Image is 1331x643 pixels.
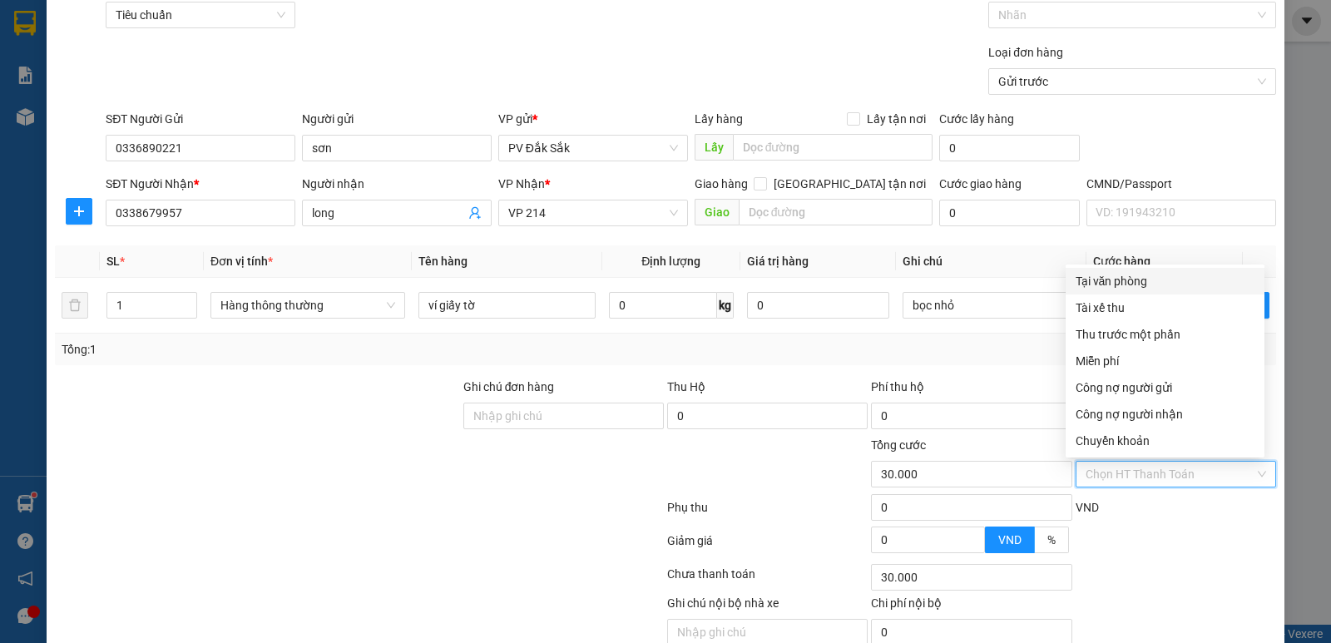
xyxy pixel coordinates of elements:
span: Giá trị hàng [747,255,809,268]
span: Tiêu chuẩn [116,2,285,27]
div: Công nợ người nhận [1076,405,1254,423]
span: Lấy [695,134,733,161]
div: SĐT Người Gửi [106,110,295,128]
span: PV Đắk Sắk [508,136,678,161]
div: Tài xế thu [1076,299,1254,317]
div: VP gửi [498,110,688,128]
input: Ghi Chú [903,292,1080,319]
div: Cước gửi hàng sẽ được ghi vào công nợ của người gửi [1066,374,1264,401]
div: Tổng: 1 [62,340,515,359]
div: CMND/Passport [1086,175,1276,193]
span: % [1047,533,1056,547]
span: SL [106,255,120,268]
div: Tại văn phòng [1076,272,1254,290]
div: Cước gửi hàng sẽ được ghi vào công nợ của người nhận [1066,401,1264,428]
span: Lấy hàng [695,112,743,126]
div: Chưa thanh toán [665,565,869,594]
span: kg [717,292,734,319]
div: Giảm giá [665,532,869,561]
span: Định lượng [641,255,700,268]
span: Tên hàng [418,255,468,268]
input: 0 [747,292,889,319]
span: Đơn vị tính [210,255,273,268]
span: Giao hàng [695,177,748,190]
span: Tổng cước [871,438,926,452]
input: Dọc đường [739,199,933,225]
input: VD: Bàn, Ghế [418,292,596,319]
span: Thu Hộ [667,380,705,393]
input: Cước giao hàng [939,200,1080,226]
div: Chuyển khoản [1076,432,1254,450]
span: Hàng thông thường [220,293,395,318]
span: Lấy tận nơi [860,110,933,128]
div: SĐT Người Nhận [106,175,295,193]
span: Gửi trước [998,69,1266,94]
label: Cước lấy hàng [939,112,1014,126]
button: delete [62,292,88,319]
span: user-add [468,206,482,220]
div: Thu trước một phần [1076,325,1254,344]
div: Phụ thu [665,498,869,527]
label: Ghi chú đơn hàng [463,380,555,393]
div: Chi phí nội bộ [871,594,1071,619]
div: Công nợ người gửi [1076,378,1254,397]
div: Phí thu hộ [871,378,1071,403]
label: Cước giao hàng [939,177,1022,190]
span: VP 214 [508,200,678,225]
div: Người gửi [302,110,492,128]
input: Ghi chú đơn hàng [463,403,664,429]
div: Miễn phí [1076,352,1254,370]
label: Loại đơn hàng [988,46,1063,59]
div: Người nhận [302,175,492,193]
span: VND [1076,501,1099,514]
input: Dọc đường [733,134,933,161]
span: plus [67,205,92,218]
th: Ghi chú [896,245,1086,278]
button: plus [66,198,92,225]
span: VP Nhận [498,177,545,190]
div: Ghi chú nội bộ nhà xe [667,594,868,619]
span: Giao [695,199,739,225]
span: Cước hàng [1093,255,1150,268]
span: VND [998,533,1022,547]
span: [GEOGRAPHIC_DATA] tận nơi [767,175,933,193]
input: Cước lấy hàng [939,135,1080,161]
